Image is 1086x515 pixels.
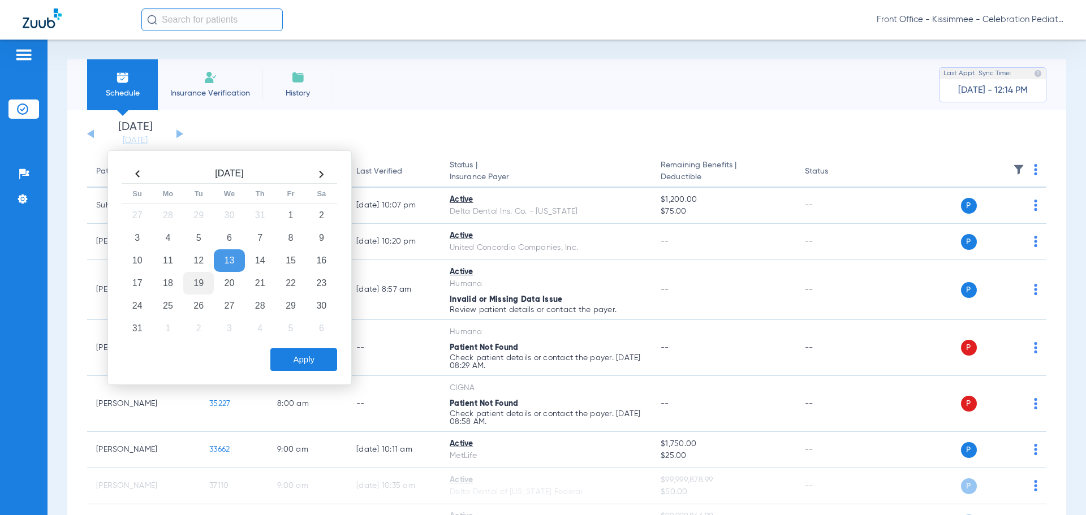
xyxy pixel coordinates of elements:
img: group-dot-blue.svg [1034,342,1037,353]
span: Last Appt. Sync Time: [943,68,1011,79]
img: group-dot-blue.svg [1034,236,1037,247]
div: Active [450,266,643,278]
iframe: Chat Widget [1029,461,1086,515]
img: group-dot-blue.svg [1034,200,1037,211]
div: Delta Dental of [US_STATE] Federal [450,486,643,498]
td: -- [347,376,441,432]
td: [PERSON_NAME] [87,376,200,432]
td: [PERSON_NAME] [87,432,200,468]
span: 35227 [209,400,230,408]
td: [DATE] 10:07 PM [347,188,441,224]
span: P [961,442,977,458]
td: -- [796,188,872,224]
span: $99,999,878.99 [661,474,786,486]
img: Manual Insurance Verification [204,71,217,84]
img: Schedule [116,71,130,84]
p: Review patient details or contact the payer. [450,306,643,314]
td: -- [796,320,872,376]
span: $50.00 [661,486,786,498]
img: group-dot-blue.svg [1034,398,1037,409]
input: Search for patients [141,8,283,31]
span: 37110 [209,482,229,490]
a: [DATE] [101,135,169,146]
img: Search Icon [147,15,157,25]
td: [DATE] 10:11 AM [347,432,441,468]
th: Remaining Benefits | [652,156,795,188]
span: $1,750.00 [661,438,786,450]
th: Status [796,156,872,188]
td: [PERSON_NAME] [87,468,200,504]
div: Last Verified [356,166,402,178]
img: group-dot-blue.svg [1034,164,1037,175]
span: Insurance Payer [450,171,643,183]
span: -- [661,344,669,352]
span: Patient Not Found [450,400,518,408]
td: -- [796,224,872,260]
div: Last Verified [356,166,432,178]
td: -- [796,468,872,504]
button: Apply [270,348,337,371]
td: 8:00 AM [268,376,347,432]
div: Humana [450,326,643,338]
span: Front Office - Kissimmee - Celebration Pediatric Dentistry [877,14,1063,25]
div: Active [450,438,643,450]
div: Active [450,230,643,242]
span: $1,200.00 [661,194,786,206]
span: $25.00 [661,450,786,462]
span: P [961,340,977,356]
p: Check patient details or contact the payer. [DATE] 08:29 AM. [450,354,643,370]
div: Patient Name [96,166,191,178]
div: Delta Dental Ins. Co. - [US_STATE] [450,206,643,218]
td: -- [347,320,441,376]
td: -- [796,376,872,432]
td: -- [796,432,872,468]
img: filter.svg [1013,164,1024,175]
img: group-dot-blue.svg [1034,444,1037,455]
td: 9:00 AM [268,432,347,468]
td: -- [796,260,872,320]
span: [DATE] - 12:14 PM [958,85,1028,96]
img: group-dot-blue.svg [1034,284,1037,295]
td: 9:00 AM [268,468,347,504]
span: P [961,234,977,250]
img: History [291,71,305,84]
td: [DATE] 10:35 AM [347,468,441,504]
div: CIGNA [450,382,643,394]
span: Schedule [96,88,149,99]
span: 33662 [209,445,230,453]
span: History [271,88,325,99]
span: $75.00 [661,206,786,218]
span: P [961,282,977,298]
th: Status | [441,156,652,188]
div: Active [450,474,643,486]
div: United Concordia Companies, Inc. [450,242,643,254]
span: Deductible [661,171,786,183]
span: -- [661,237,669,245]
p: Check patient details or contact the payer. [DATE] 08:58 AM. [450,410,643,426]
span: -- [661,400,669,408]
span: Patient Not Found [450,344,518,352]
li: [DATE] [101,122,169,146]
img: last sync help info [1034,70,1042,77]
span: P [961,198,977,214]
td: [DATE] 10:20 PM [347,224,441,260]
div: Patient Name [96,166,146,178]
th: [DATE] [153,165,306,184]
img: hamburger-icon [15,48,33,62]
span: P [961,396,977,412]
span: Invalid or Missing Data Issue [450,296,562,304]
span: Insurance Verification [166,88,254,99]
td: [DATE] 8:57 AM [347,260,441,320]
div: MetLife [450,450,643,462]
span: -- [661,285,669,293]
div: Humana [450,278,643,290]
div: Active [450,194,643,206]
img: Zuub Logo [23,8,62,28]
span: P [961,478,977,494]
